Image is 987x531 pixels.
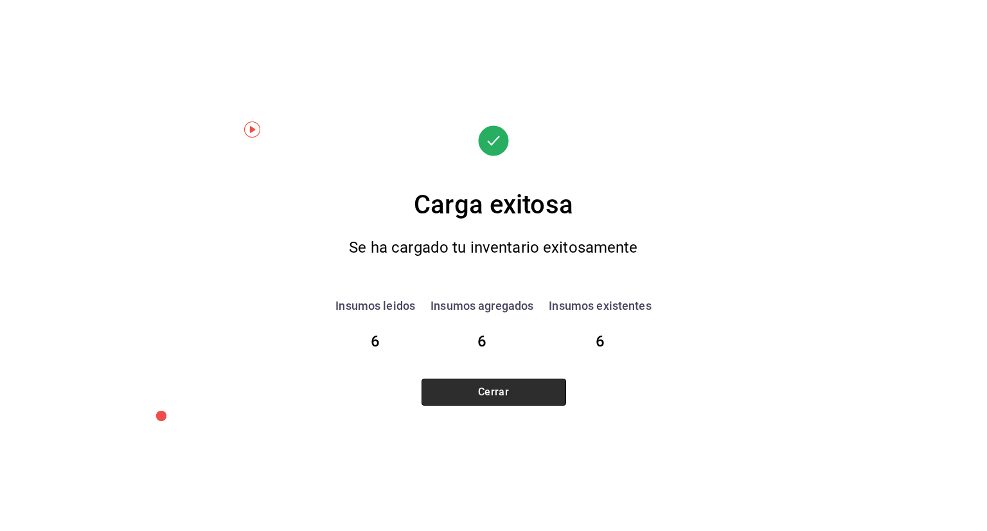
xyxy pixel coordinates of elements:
div: Insumos leidos [335,297,415,314]
div: 6 [335,330,415,353]
img: Tooltip marker [244,122,260,138]
div: Se ha cargado tu inventario exitosamente [326,235,661,261]
div: 6 [549,330,651,353]
div: Insumos existentes [549,297,651,314]
button: Cerrar [422,379,566,406]
div: Carga exitosa [301,186,686,224]
div: Insumos agregados [431,297,533,314]
div: 6 [431,330,533,353]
